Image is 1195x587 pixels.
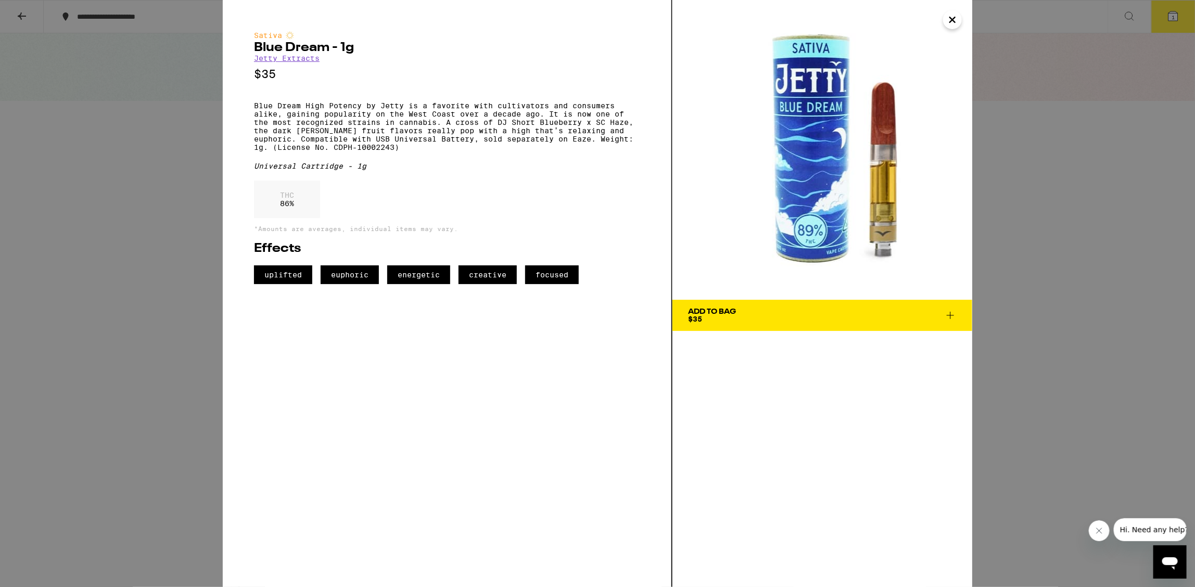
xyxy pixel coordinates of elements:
[6,7,75,16] span: Hi. Need any help?
[943,10,962,29] button: Close
[254,243,640,255] h2: Effects
[387,265,450,284] span: energetic
[1153,545,1187,579] iframe: Button to launch messaging window
[254,42,640,54] h2: Blue Dream - 1g
[672,300,972,331] button: Add To Bag$35
[321,265,379,284] span: euphoric
[254,265,312,284] span: uplifted
[688,308,736,315] div: Add To Bag
[286,31,294,40] img: sativaColor.svg
[254,101,640,151] p: Blue Dream High Potency by Jetty is a favorite with cultivators and consumers alike, gaining popu...
[1114,518,1187,541] iframe: Message from company
[688,315,702,323] span: $35
[254,181,320,218] div: 86 %
[1089,520,1110,541] iframe: Close message
[254,68,640,81] p: $35
[254,225,640,232] p: *Amounts are averages, individual items may vary.
[254,31,640,40] div: Sativa
[254,54,320,62] a: Jetty Extracts
[280,191,294,199] p: THC
[254,162,640,170] div: Universal Cartridge - 1g
[525,265,579,284] span: focused
[459,265,517,284] span: creative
